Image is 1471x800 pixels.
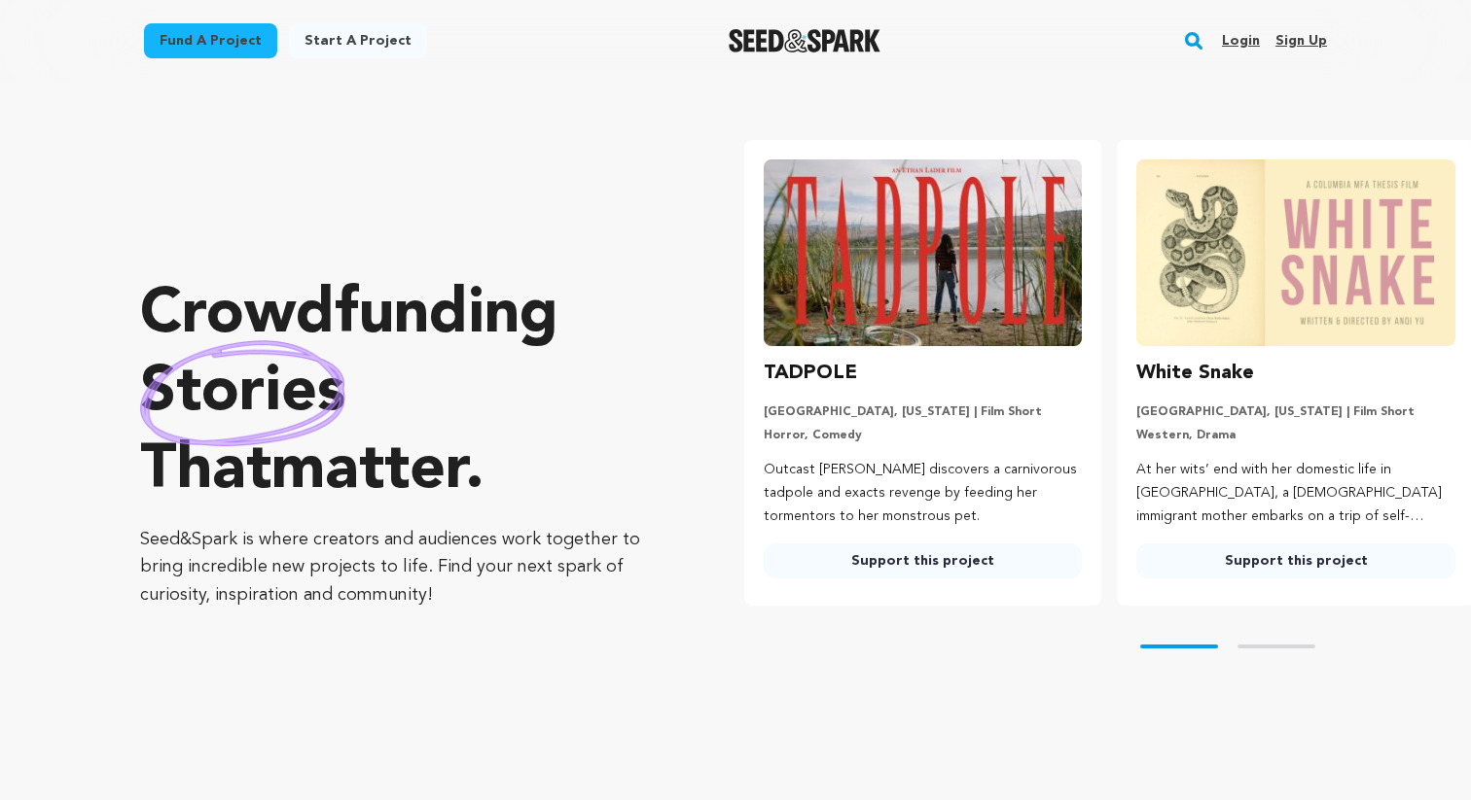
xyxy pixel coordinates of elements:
[1275,25,1327,56] a: Sign up
[1136,543,1455,578] a: Support this project
[764,543,1083,578] a: Support this project
[729,29,881,52] a: Seed&Spark Homepage
[140,526,666,609] p: Seed&Spark is where creators and audiences work together to bring incredible new projects to life...
[271,440,465,503] span: matter
[764,358,857,389] h3: TADPOLE
[140,340,345,446] img: hand sketched image
[729,29,881,52] img: Seed&Spark Logo Dark Mode
[1136,428,1455,443] p: Western, Drama
[764,428,1083,443] p: Horror, Comedy
[764,459,1083,528] p: Outcast [PERSON_NAME] discovers a carnivorous tadpole and exacts revenge by feeding her tormentor...
[764,404,1083,420] p: [GEOGRAPHIC_DATA], [US_STATE] | Film Short
[144,23,277,58] a: Fund a project
[289,23,427,58] a: Start a project
[764,159,1083,346] img: TADPOLE image
[140,277,666,510] p: Crowdfunding that .
[1222,25,1260,56] a: Login
[1136,358,1254,389] h3: White Snake
[1136,459,1455,528] p: At her wits’ end with her domestic life in [GEOGRAPHIC_DATA], a [DEMOGRAPHIC_DATA] immigrant moth...
[1136,159,1455,346] img: White Snake image
[1136,404,1455,420] p: [GEOGRAPHIC_DATA], [US_STATE] | Film Short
